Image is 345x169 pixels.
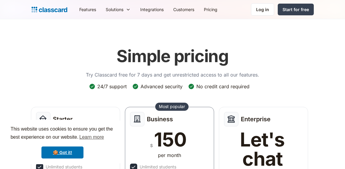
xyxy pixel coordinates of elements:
[283,6,309,13] div: Start for free
[74,3,101,16] a: Features
[117,46,228,66] h1: Simple pricing
[158,152,181,159] div: per month
[256,6,269,13] div: Log in
[141,83,183,90] div: Advanced security
[97,83,127,90] div: 24/7 support
[147,116,173,123] h2: Business
[199,3,222,16] a: Pricing
[41,146,83,158] a: dismiss cookie message
[196,83,250,90] div: No credit card required
[224,130,301,168] div: Let's chat
[53,116,73,123] h2: Starter
[154,130,186,149] div: 150
[251,3,274,16] a: Log in
[168,3,199,16] a: Customers
[135,3,168,16] a: Integrations
[5,120,120,164] div: cookieconsent
[32,5,67,14] a: home
[78,133,105,142] a: learn more about cookies
[159,104,185,110] div: Most popular
[241,116,271,123] h2: Enterprise
[86,71,259,78] p: Try Classcard free for 7 days and get unrestricted access to all our features.
[150,142,153,149] div: $
[278,4,314,15] a: Start for free
[106,6,123,13] div: Solutions
[11,125,114,142] span: This website uses cookies to ensure you get the best experience on our website.
[101,3,135,16] div: Solutions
